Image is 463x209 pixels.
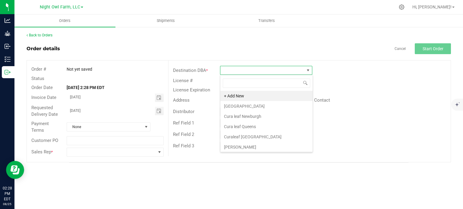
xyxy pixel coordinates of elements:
[220,132,313,142] li: Curaleaf [GEOGRAPHIC_DATA]
[415,43,451,54] button: Start Order
[314,97,330,103] span: Contact
[67,67,92,72] span: Not yet saved
[173,120,194,126] span: Ref Field 1
[31,85,53,90] span: Order Date
[173,87,210,93] span: License Expiration
[31,138,58,143] span: Customer PO
[31,121,49,133] span: Payment Terms
[5,17,11,23] inline-svg: Analytics
[220,91,313,101] li: + Add New
[6,161,24,179] iframe: Resource center
[173,97,190,103] span: Address
[395,46,406,51] a: Cancel
[398,4,405,10] div: Manage settings
[155,107,164,115] span: Toggle calendar
[155,94,164,102] span: Toggle calendar
[412,5,452,9] span: Hi, [PERSON_NAME]!
[67,123,143,131] span: None
[220,111,313,121] li: Cura leaf Newburgh
[149,18,183,23] span: Shipments
[3,202,12,206] p: 08/25
[216,14,317,27] a: Transfers
[173,78,193,83] span: License #
[31,105,58,117] span: Requested Delivery Date
[5,69,11,75] inline-svg: Outbound
[27,45,60,52] div: Order details
[31,95,56,100] span: Invoice Date
[173,132,194,137] span: Ref Field 2
[51,18,79,23] span: Orders
[220,121,313,132] li: Cura leaf Queens
[31,76,44,81] span: Status
[31,66,46,72] span: Order #
[173,109,194,114] span: Distributor
[250,18,283,23] span: Transfers
[31,149,51,155] span: Sales Rep
[5,56,11,62] inline-svg: Inventory
[67,85,105,90] strong: [DATE] 2:28 PM EDT
[5,30,11,36] inline-svg: Grow
[14,14,115,27] a: Orders
[173,143,194,149] span: Ref Field 3
[27,33,52,37] a: Back to Orders
[115,14,216,27] a: Shipments
[40,5,80,10] span: Night Owl Farm, LLC
[3,186,12,202] p: 02:28 PM EDT
[220,101,313,111] li: [GEOGRAPHIC_DATA]
[423,46,443,51] span: Start Order
[5,43,11,49] inline-svg: Inbound
[173,68,206,73] span: Destination DBA
[220,142,313,152] li: [PERSON_NAME]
